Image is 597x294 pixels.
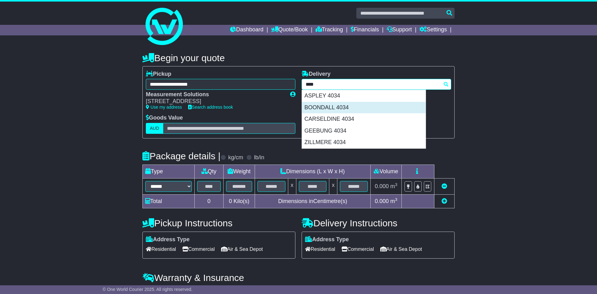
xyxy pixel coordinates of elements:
span: 0.000 [375,183,389,189]
label: Address Type [146,236,190,243]
label: AUD [146,123,163,134]
td: Type [143,165,195,178]
td: x [288,178,296,194]
span: © One World Courier 2025. All rights reserved. [103,287,192,292]
h4: Pickup Instructions [142,218,295,228]
td: Weight [224,165,255,178]
div: [STREET_ADDRESS] [146,98,284,105]
span: Air & Sea Depot [380,244,422,254]
typeahead: Please provide city [302,79,451,90]
a: Support [387,25,412,35]
span: Residential [146,244,176,254]
label: Goods Value [146,115,183,121]
sup: 3 [395,182,397,187]
label: Delivery [302,71,331,78]
td: 0 [195,194,224,208]
td: Kilo(s) [224,194,255,208]
span: m [390,183,397,189]
h4: Warranty & Insurance [142,273,455,283]
a: Dashboard [230,25,263,35]
a: Search address book [188,105,233,110]
label: Pickup [146,71,171,78]
h4: Begin your quote [142,53,455,63]
div: ZILLMERE 4034 [302,137,426,148]
a: Tracking [316,25,343,35]
td: Volume [370,165,401,178]
span: Air & Sea Depot [221,244,263,254]
span: Residential [305,244,335,254]
span: 0.000 [375,198,389,204]
a: Add new item [442,198,447,204]
label: kg/cm [228,154,243,161]
a: Quote/Book [271,25,308,35]
td: Dimensions in Centimetre(s) [255,194,370,208]
h4: Package details | [142,151,220,161]
div: CARSELDINE 4034 [302,113,426,125]
a: Remove this item [442,183,447,189]
td: Dimensions (L x W x H) [255,165,370,178]
span: Commercial [341,244,374,254]
span: Commercial [182,244,215,254]
div: GEEBUNG 4034 [302,125,426,137]
a: Settings [419,25,447,35]
div: ASPLEY 4034 [302,90,426,102]
span: 0 [229,198,232,204]
label: lb/in [254,154,264,161]
label: Address Type [305,236,349,243]
a: Financials [351,25,379,35]
h4: Delivery Instructions [302,218,455,228]
div: BOONDALL 4034 [302,102,426,114]
td: Qty [195,165,224,178]
a: Use my address [146,105,182,110]
td: Total [143,194,195,208]
sup: 3 [395,197,397,202]
span: m [390,198,397,204]
td: x [329,178,337,194]
div: Measurement Solutions [146,91,284,98]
